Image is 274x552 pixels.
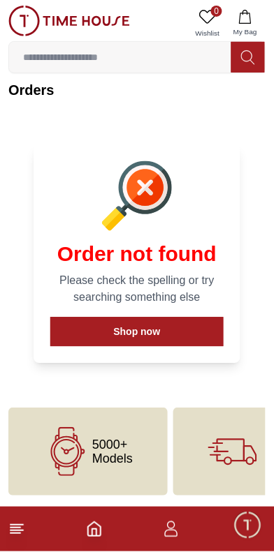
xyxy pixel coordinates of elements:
span: Wishlist [190,28,225,38]
h2: Orders [8,80,266,100]
a: 0Wishlist [190,6,225,41]
p: Please check the spelling or try searching something else [50,273,224,306]
span: 5000+ Models [92,438,133,466]
span: 0 [211,6,222,17]
button: My Bag [225,6,266,41]
h1: Order not found [50,242,224,267]
img: ... [8,6,130,36]
button: Shop now [50,318,224,347]
span: My Bag [228,27,263,37]
a: Home [86,521,103,538]
div: Chat Widget [233,511,264,542]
